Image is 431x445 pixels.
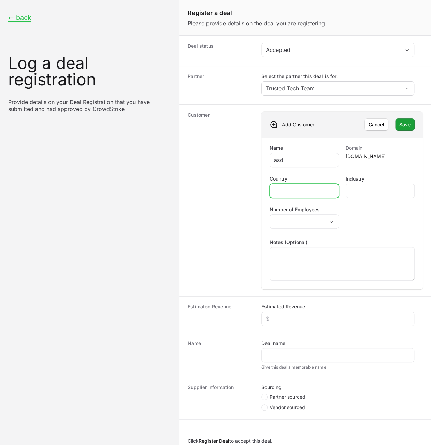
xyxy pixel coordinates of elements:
[188,43,253,59] dt: Deal status
[270,145,283,152] label: Name
[261,73,414,80] label: Select the partner this deal is for:
[8,99,171,112] p: Provide details on your Deal Registration that you have submitted and had approved by CrowdStrike
[262,43,414,57] button: Accepted
[8,55,171,88] h1: Log a deal registration
[282,121,314,128] p: Add Customer
[188,384,253,413] dt: Supplier information
[188,340,253,370] dt: Name
[188,303,253,326] dt: Estimated Revenue
[364,118,388,131] button: Cancel
[346,153,415,160] p: [DOMAIN_NAME]
[266,315,410,323] input: $
[188,19,423,27] p: Please provide details on the deal you are registering.
[270,239,415,246] label: Notes (Optional)
[261,340,285,347] label: Deal name
[188,73,253,98] dt: Partner
[399,120,411,129] span: Save
[261,364,414,370] div: Give this deal a memorable name
[346,175,364,182] label: Industry
[188,112,253,289] dt: Customer
[270,206,339,213] label: Number of Employees
[369,120,384,129] span: Cancel
[270,393,305,400] span: Partner sourced
[8,14,31,22] button: ← back
[270,175,287,182] label: Country
[179,36,431,420] dl: Create activity form
[266,46,400,54] div: Accepted
[395,118,415,131] button: Save
[199,438,229,444] b: Register Deal
[346,145,415,152] p: Domain
[188,437,423,444] p: Click to accept this deal.
[400,82,414,95] div: Open
[261,384,282,391] legend: Sourcing
[270,404,305,411] span: Vendor sourced
[188,8,423,18] h1: Register a deal
[261,303,305,310] label: Estimated Revenue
